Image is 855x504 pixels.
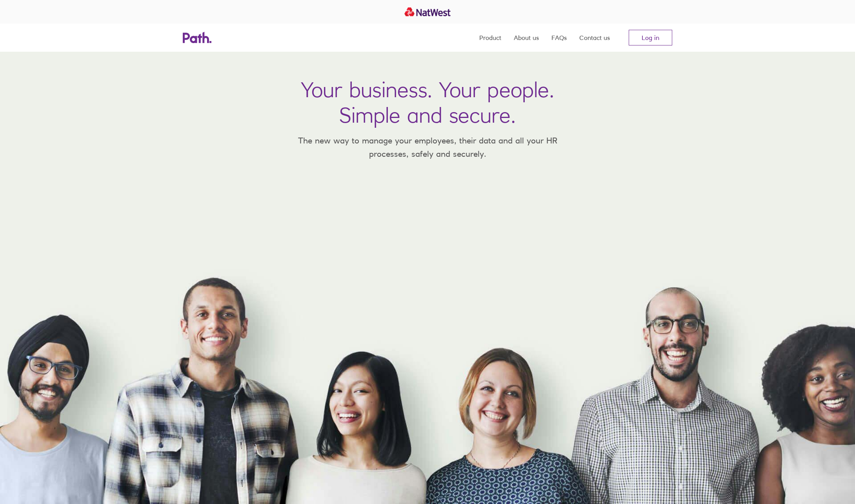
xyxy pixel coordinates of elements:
a: Product [479,24,501,52]
a: Log in [629,30,672,45]
a: Contact us [579,24,610,52]
a: About us [514,24,539,52]
h1: Your business. Your people. Simple and secure. [301,77,554,128]
p: The new way to manage your employees, their data and all your HR processes, safely and securely. [286,134,569,160]
a: FAQs [551,24,567,52]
